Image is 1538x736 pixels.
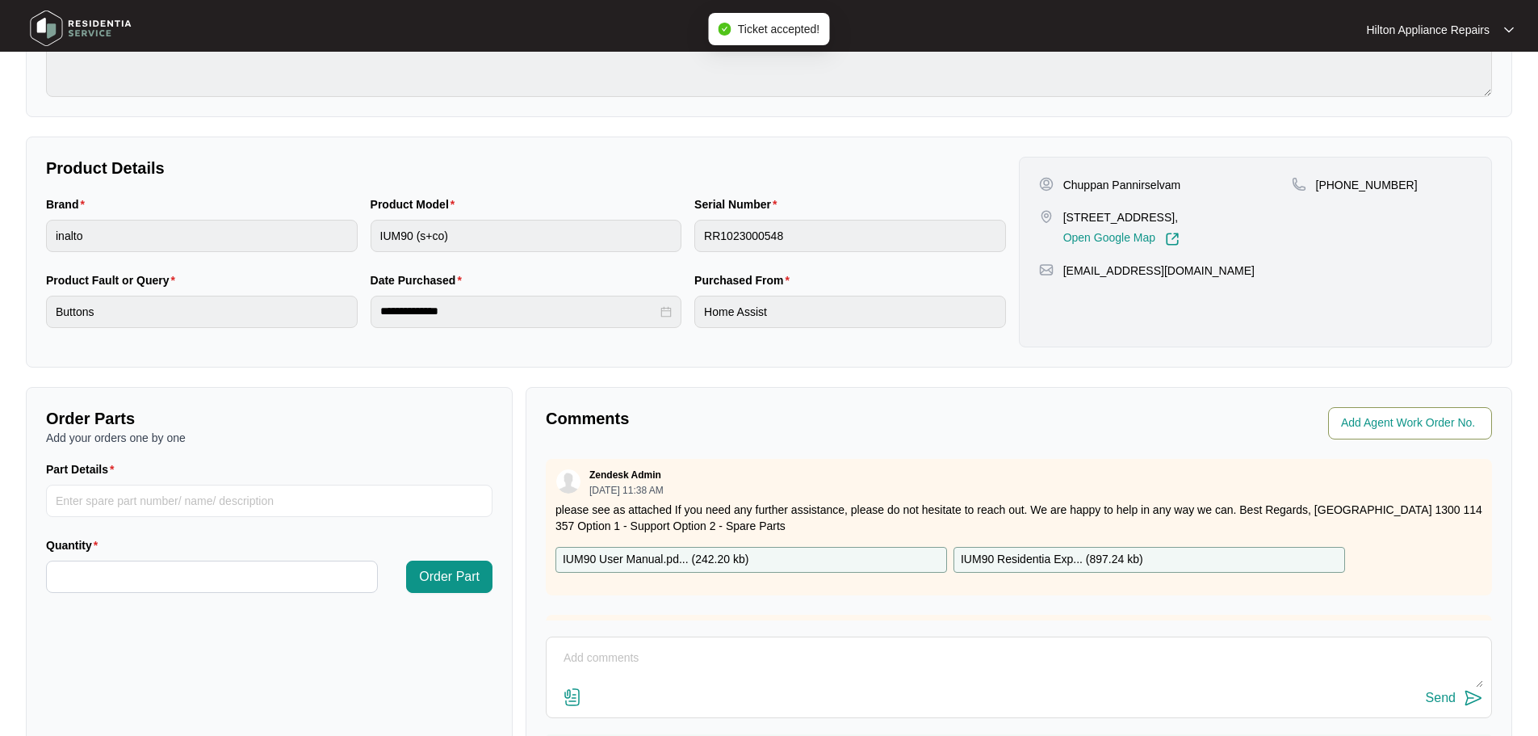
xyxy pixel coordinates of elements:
button: Order Part [406,561,492,593]
p: IUM90 User Manual.pd... ( 242.20 kb ) [563,551,748,569]
input: Serial Number [694,220,1006,252]
label: Purchased From [694,272,796,288]
p: [STREET_ADDRESS], [1063,209,1180,225]
img: map-pin [1292,177,1306,191]
label: Serial Number [694,196,783,212]
p: [EMAIL_ADDRESS][DOMAIN_NAME] [1063,263,1255,279]
span: check-circle [719,23,731,36]
span: Ticket accepted! [738,23,819,36]
span: Order Part [419,567,480,587]
p: please see as attached If you need any further assistance, please do not hesitate to reach out. W... [555,502,1482,534]
label: Part Details [46,461,121,477]
input: Product Model [371,220,682,252]
label: Brand [46,196,91,212]
img: user-pin [1039,177,1054,191]
img: Link-External [1165,232,1180,246]
img: dropdown arrow [1504,26,1514,34]
input: Product Fault or Query [46,296,358,328]
input: Add Agent Work Order No. [1341,414,1482,433]
p: Order Parts [46,407,492,430]
input: Date Purchased [380,303,658,320]
a: Open Google Map [1063,232,1180,246]
div: Send [1426,691,1456,705]
p: Product Details [46,157,1006,179]
label: Product Fault or Query [46,272,182,288]
p: Comments [546,407,1008,430]
p: IUM90 Residentia Exp... ( 897.24 kb ) [961,551,1143,569]
p: Zendesk Admin [589,469,661,482]
label: Date Purchased [371,272,468,288]
label: Product Model [371,196,462,212]
p: Hilton Appliance Repairs [1366,22,1490,38]
img: residentia service logo [24,4,137,53]
img: user.svg [556,469,580,494]
p: Add your orders one by one [46,430,492,446]
img: send-icon.svg [1464,688,1483,708]
p: [DATE] 11:38 AM [589,486,664,495]
p: Chuppan Pannirselvam [1063,177,1181,193]
label: Quantity [46,537,104,553]
p: [PHONE_NUMBER] [1316,177,1418,193]
img: map-pin [1039,263,1054,277]
input: Part Details [46,485,492,517]
img: file-attachment-doc.svg [563,688,582,707]
input: Quantity [47,561,377,592]
button: Send [1426,688,1483,709]
input: Brand [46,220,358,252]
input: Purchased From [694,296,1006,328]
img: map-pin [1039,209,1054,224]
